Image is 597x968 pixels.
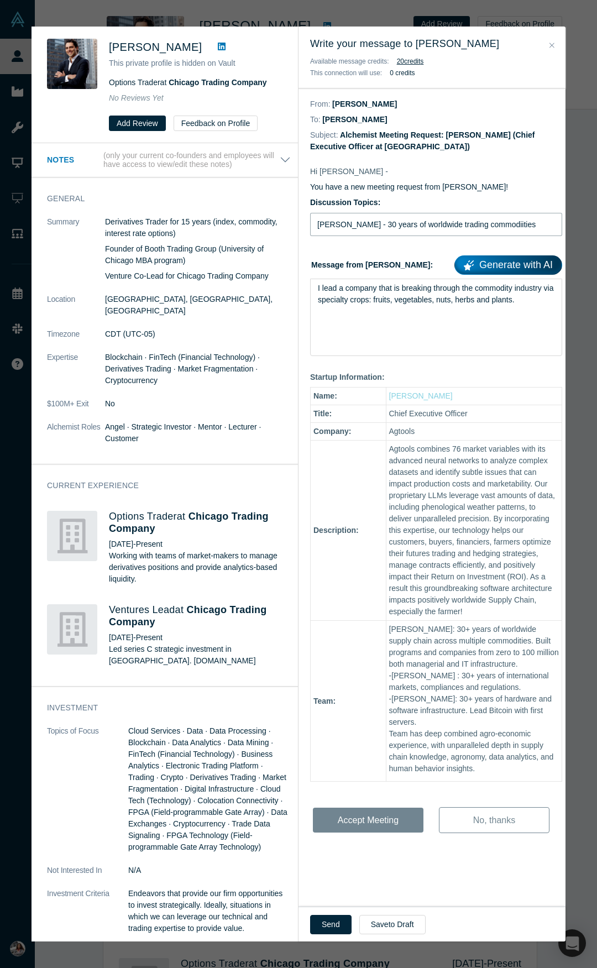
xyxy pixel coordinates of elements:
a: Generate with AI [454,255,562,275]
button: Feedback on Profile [174,116,258,131]
img: George Kalant's Profile Image [47,39,97,89]
span: Cloud Services · Data · Data Processing · Blockchain · Data Analytics · Data Mining · FinTech (Fi... [128,726,287,851]
img: Chicago Trading Company's Logo [47,511,97,561]
button: Send [310,915,352,934]
span: No Reviews Yet [109,93,164,102]
dt: To: [310,114,321,125]
dd: Angel · Strategic Investor · Mentor · Lecturer · Customer [105,421,291,444]
dd: No [105,398,291,410]
button: 20credits [397,56,424,67]
span: Options Trader at [109,78,267,87]
p: (only your current co-founders and employees will have access to view/edit these notes) [103,151,280,170]
label: Message from [PERSON_NAME]: [310,252,562,275]
button: Saveto Draft [359,915,426,934]
div: [DATE] - Present [109,632,291,643]
dt: Not Interested In [47,865,128,888]
dt: From: [310,98,331,110]
p: Hi [PERSON_NAME] - [310,166,562,177]
dt: Alchemist Roles [47,421,105,456]
a: Chicago Trading Company [109,511,269,534]
p: Derivatives Trader for 15 years (index, commodity, interest rate options) [105,216,291,239]
dt: Location [47,294,105,328]
p: Endeavors that provide our firm opportunities to invest strategically. Ideally, situations in whi... [128,888,291,934]
div: rdw-wrapper [310,279,562,356]
dt: Investment Criteria [47,888,128,946]
button: Add Review [109,116,166,131]
span: I lead a company that is breaking through the commodity industry via specialty crops: fruits, veg... [318,284,556,304]
dt: Summary [47,216,105,294]
div: [DATE] - Present [109,538,291,550]
b: 0 credits [390,69,415,77]
dt: Topics of Focus [47,725,128,865]
dd: [GEOGRAPHIC_DATA], [GEOGRAPHIC_DATA], [GEOGRAPHIC_DATA] [105,294,291,317]
img: Chicago Trading Company's Logo [47,604,97,655]
dd: [PERSON_NAME] [332,100,397,108]
dt: Subject: [310,129,338,141]
p: Working with teams of market-makers to manage derivatives positions and provide analytics-based l... [109,550,291,585]
button: Notes (only your current co-founders and employees will have access to view/edit these notes) [47,151,291,170]
h3: Current Experience [47,480,275,491]
a: Chicago Trading Company [169,78,266,87]
h4: Ventures Lead at [109,604,291,628]
p: Founder of Booth Trading Group (University of Chicago MBA program) [105,243,291,266]
button: Close [546,39,558,52]
p: This private profile is hidden on Vault [109,57,282,69]
label: Discussion Topics: [310,197,562,208]
dd: CDT (UTC-05) [105,328,291,340]
p: Venture Co-Lead for Chicago Trading Company [105,270,291,282]
a: Chicago Trading Company [109,604,267,627]
span: Available message credits: [310,57,389,65]
h4: Options Trader at [109,511,291,535]
dt: Expertise [47,352,105,398]
dd: [PERSON_NAME] [322,115,387,124]
dt: Timezone [47,328,105,352]
h3: Write your message to [PERSON_NAME] [310,36,554,51]
h3: General [47,193,275,205]
span: Blockchain · FinTech (Financial Technology) · Derivatives Trading · Market Fragmentation · Crypto... [105,353,260,385]
p: You have a new meeting request from [PERSON_NAME]! [310,181,562,193]
div: rdw-editor [318,282,555,306]
dd: N/A [128,865,291,876]
h3: Notes [47,154,101,166]
span: [PERSON_NAME] [109,41,202,53]
dt: $100M+ Exit [47,398,105,421]
h3: Investment [47,702,275,714]
p: Led series C strategic investment in [GEOGRAPHIC_DATA]. [DOMAIN_NAME] [109,643,291,667]
span: This connection will use: [310,69,382,77]
dd: Alchemist Meeting Request: [PERSON_NAME] (Chief Executive Officer at [GEOGRAPHIC_DATA]) [310,130,535,151]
